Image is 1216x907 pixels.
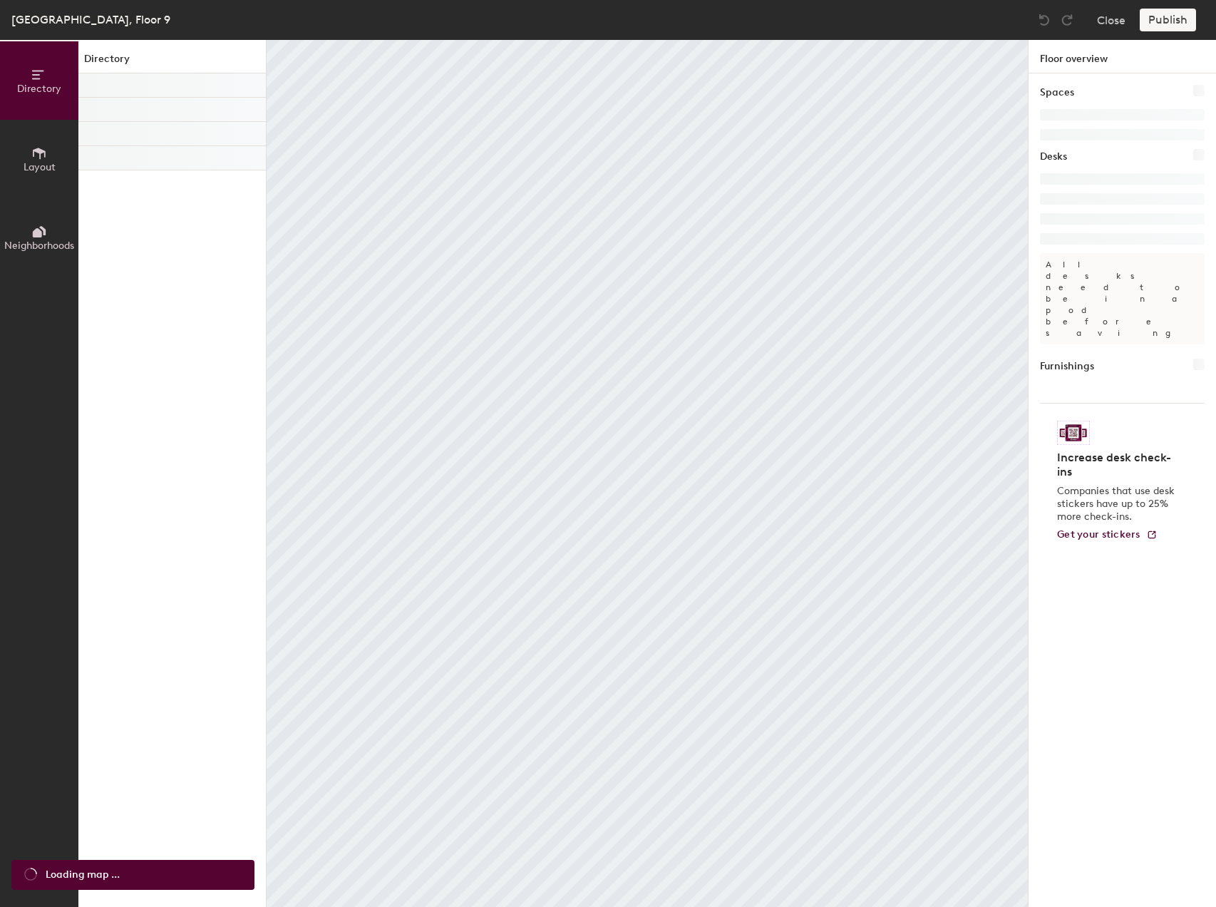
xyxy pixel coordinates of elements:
[78,51,266,73] h1: Directory
[1057,529,1158,541] a: Get your stickers
[267,40,1028,907] canvas: Map
[1040,149,1067,165] h1: Desks
[1040,85,1074,101] h1: Spaces
[11,11,170,29] div: [GEOGRAPHIC_DATA], Floor 9
[1037,13,1051,27] img: Undo
[1060,13,1074,27] img: Redo
[1057,421,1090,445] img: Sticker logo
[17,83,61,95] span: Directory
[1040,359,1094,374] h1: Furnishings
[1029,40,1216,73] h1: Floor overview
[1097,9,1125,31] button: Close
[1057,528,1140,540] span: Get your stickers
[1057,485,1179,523] p: Companies that use desk stickers have up to 25% more check-ins.
[4,240,74,252] span: Neighborhoods
[1040,253,1205,344] p: All desks need to be in a pod before saving
[46,867,120,883] span: Loading map ...
[24,161,56,173] span: Layout
[1057,451,1179,479] h4: Increase desk check-ins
